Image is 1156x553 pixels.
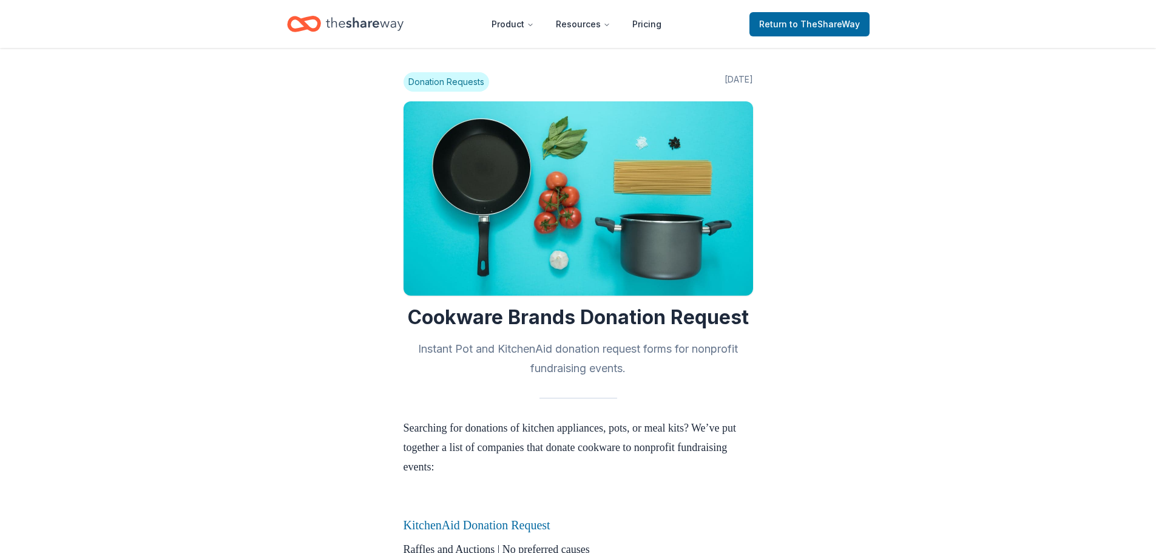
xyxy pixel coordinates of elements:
button: Resources [546,12,620,36]
a: Returnto TheShareWay [749,12,870,36]
p: Searching for donations of kitchen appliances, pots, or meal kits? We’ve put together a list of c... [404,418,753,477]
span: Return [759,17,860,32]
a: Home [287,10,404,38]
nav: Main [482,10,671,38]
span: [DATE] [725,72,753,92]
button: Product [482,12,544,36]
img: Image for Cookware Brands Donation Request [404,101,753,296]
a: Pricing [623,12,671,36]
span: Donation Requests [404,72,489,92]
h1: Cookware Brands Donation Request [404,305,753,330]
a: KitchenAid Donation Request [404,518,550,532]
span: to TheShareWay [789,19,860,29]
h2: Instant Pot and KitchenAid donation request forms for nonprofit fundraising events. [404,339,753,378]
